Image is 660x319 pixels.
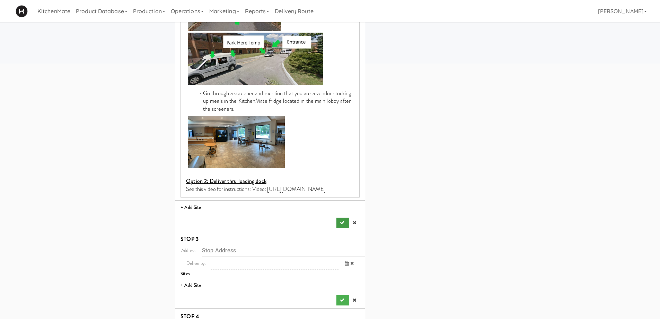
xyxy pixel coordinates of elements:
img: fufziol9f3ode6sqwfki.jpg [188,116,285,168]
p: See this video for instructions: Video: [URL][DOMAIN_NAME] [186,185,354,193]
u: Option 2: Deliver thru loading dock [186,177,266,185]
input: Stop Address [202,244,365,257]
span: Deliver by: [181,257,211,270]
img: Micromart [16,5,28,17]
li: + Add Site [175,278,365,293]
li: Go through a screener and mention that you are a vendor stocking up meals in the KitchenMate frid... [195,90,354,113]
li: + Add Site [175,201,365,215]
img: vt7voxhtplyctkpvxsg5.jpg [188,33,323,85]
div: Address: [175,244,202,257]
b: STOP 3 [181,235,199,243]
li: STOP 3Address:Deliver by: Sites+ Add Site [175,231,365,309]
span: Sites [181,270,190,277]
